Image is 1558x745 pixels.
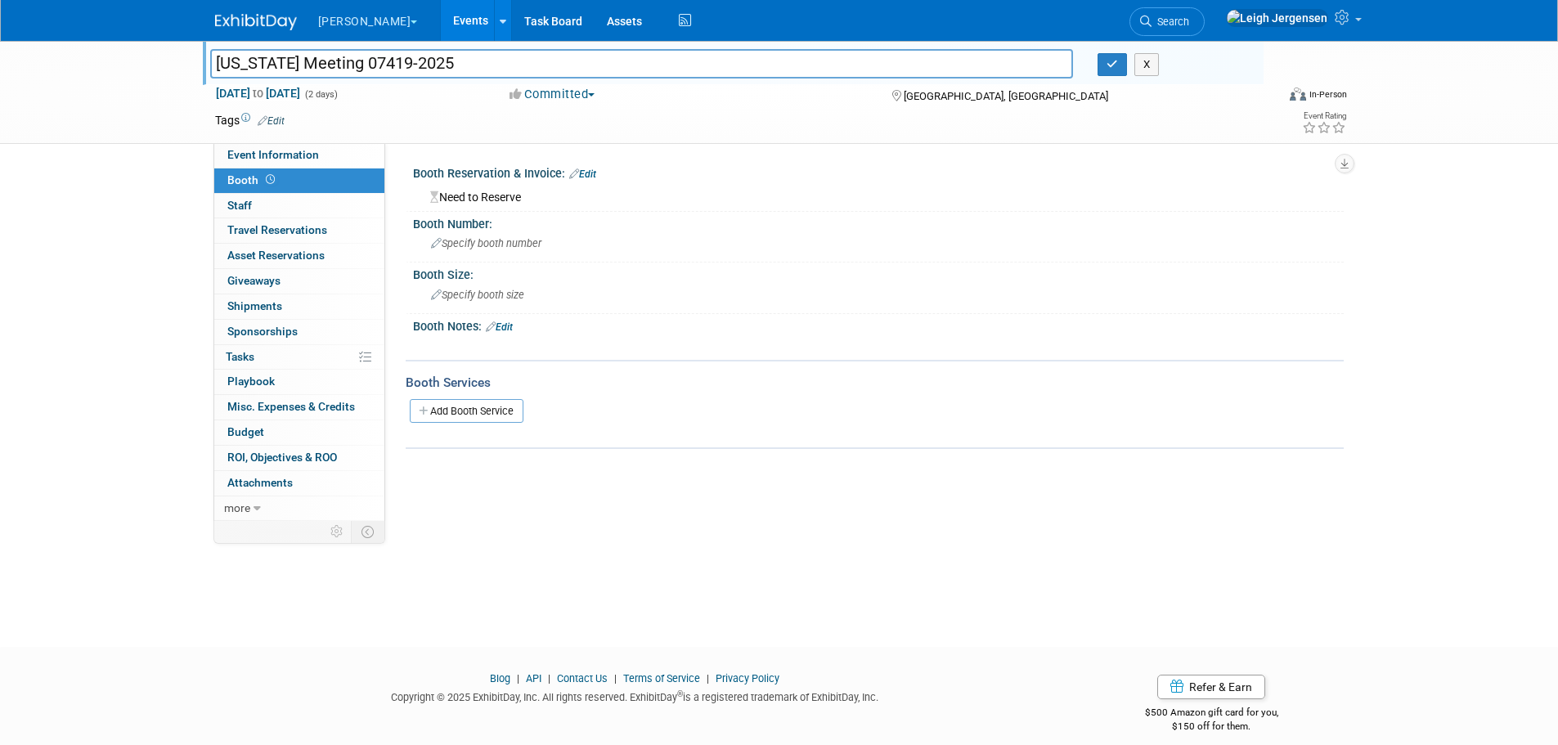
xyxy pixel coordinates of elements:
div: $150 off for them. [1080,720,1344,734]
span: Booth not reserved yet [263,173,278,186]
div: Need to Reserve [425,185,1331,205]
div: Booth Services [406,374,1344,392]
td: Toggle Event Tabs [351,521,384,542]
span: Asset Reservations [227,249,325,262]
span: ROI, Objectives & ROO [227,451,337,464]
a: Edit [486,321,513,333]
span: | [703,672,713,684]
span: | [513,672,523,684]
span: (2 days) [303,89,338,100]
td: Tags [215,112,285,128]
a: Attachments [214,471,384,496]
a: Staff [214,194,384,218]
a: Privacy Policy [716,672,779,684]
a: Asset Reservations [214,244,384,268]
a: Event Information [214,143,384,168]
a: Add Booth Service [410,399,523,423]
span: [DATE] [DATE] [215,86,301,101]
a: Terms of Service [623,672,700,684]
span: Budget [227,425,264,438]
button: Committed [504,86,601,103]
div: Event Rating [1302,112,1346,120]
div: Booth Reservation & Invoice: [413,161,1344,182]
a: Misc. Expenses & Credits [214,395,384,420]
span: | [610,672,621,684]
span: [GEOGRAPHIC_DATA], [GEOGRAPHIC_DATA] [904,90,1108,102]
span: Staff [227,199,252,212]
div: In-Person [1309,88,1347,101]
a: Travel Reservations [214,218,384,243]
img: ExhibitDay [215,14,297,30]
a: Edit [569,168,596,180]
td: Personalize Event Tab Strip [323,521,352,542]
sup: ® [677,689,683,698]
a: Tasks [214,345,384,370]
span: Specify booth number [431,237,541,249]
a: Search [1129,7,1205,36]
a: Refer & Earn [1157,675,1265,699]
span: Attachments [227,476,293,489]
a: Edit [258,115,285,127]
a: Contact Us [557,672,608,684]
a: Sponsorships [214,320,384,344]
div: Copyright © 2025 ExhibitDay, Inc. All rights reserved. ExhibitDay is a registered trademark of Ex... [215,686,1056,705]
span: Event Information [227,148,319,161]
div: Event Format [1179,85,1348,110]
div: Booth Notes: [413,314,1344,335]
a: Blog [490,672,510,684]
img: Format-Inperson.png [1290,88,1306,101]
span: Travel Reservations [227,223,327,236]
span: Shipments [227,299,282,312]
a: ROI, Objectives & ROO [214,446,384,470]
span: Misc. Expenses & Credits [227,400,355,413]
span: | [544,672,555,684]
a: API [526,672,541,684]
button: X [1134,53,1160,76]
a: Giveaways [214,269,384,294]
a: Playbook [214,370,384,394]
span: Specify booth size [431,289,524,301]
span: Search [1152,16,1189,28]
span: Tasks [226,350,254,363]
a: Budget [214,420,384,445]
img: Leigh Jergensen [1226,9,1328,27]
span: to [250,87,266,100]
div: Booth Size: [413,263,1344,283]
div: Booth Number: [413,212,1344,232]
span: Sponsorships [227,325,298,338]
a: Shipments [214,294,384,319]
span: Giveaways [227,274,281,287]
div: $500 Amazon gift card for you, [1080,695,1344,733]
a: Booth [214,168,384,193]
span: more [224,501,250,514]
span: Playbook [227,375,275,388]
span: Booth [227,173,278,186]
a: more [214,496,384,521]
